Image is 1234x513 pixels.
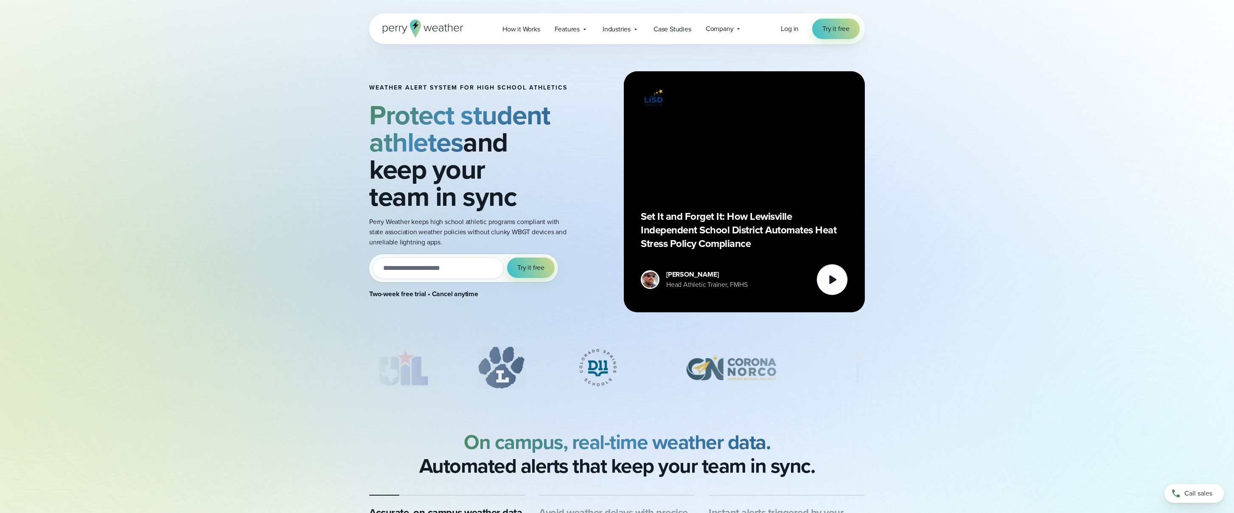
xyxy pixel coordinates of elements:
[555,24,580,34] span: Features
[641,88,666,107] img: Lewisville ISD logo
[369,95,550,162] strong: Protect student athletes
[464,427,770,457] strong: On campus, real-time weather data.
[507,258,555,278] button: Try it free
[1184,488,1212,499] span: Call sales
[653,24,691,34] span: Case Studies
[369,346,437,389] div: 1 of 12
[369,217,568,247] p: Perry Weather keeps high school athletic programs compliant with state association weather polici...
[642,272,658,288] img: cody-henschke-headshot
[666,280,748,290] div: Head Athletic Trainer, FMHS
[1164,484,1224,503] a: Call sales
[478,346,525,389] div: 2 of 12
[670,346,791,389] img: Corona-Norco-Unified-School-District.svg
[832,346,953,389] img: Des-Moines-Public-Schools.svg
[369,346,437,389] img: UIL.svg
[517,263,544,273] span: Try it free
[566,346,630,389] img: Colorado-Springs-School-District.svg
[369,101,568,210] h2: and keep your team in sync
[706,24,734,34] span: Company
[812,19,860,39] a: Try it free
[781,24,799,34] a: Log in
[495,20,547,38] a: How it Works
[419,430,815,478] h2: Automated alerts that keep your team in sync.
[641,210,848,250] p: Set It and Forget It: How Lewisville Independent School District Automates Heat Stress Policy Com...
[666,269,748,280] div: [PERSON_NAME]
[646,20,698,38] a: Case Studies
[670,346,791,389] div: 4 of 12
[822,24,850,34] span: Try it free
[832,346,953,389] div: 5 of 12
[566,346,630,389] div: 3 of 12
[369,346,865,393] div: slideshow
[369,84,568,91] h1: Weather Alert System for High School Athletics
[603,24,631,34] span: Industries
[369,289,478,299] strong: Two-week free trial • Cancel anytime
[502,24,540,34] span: How it Works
